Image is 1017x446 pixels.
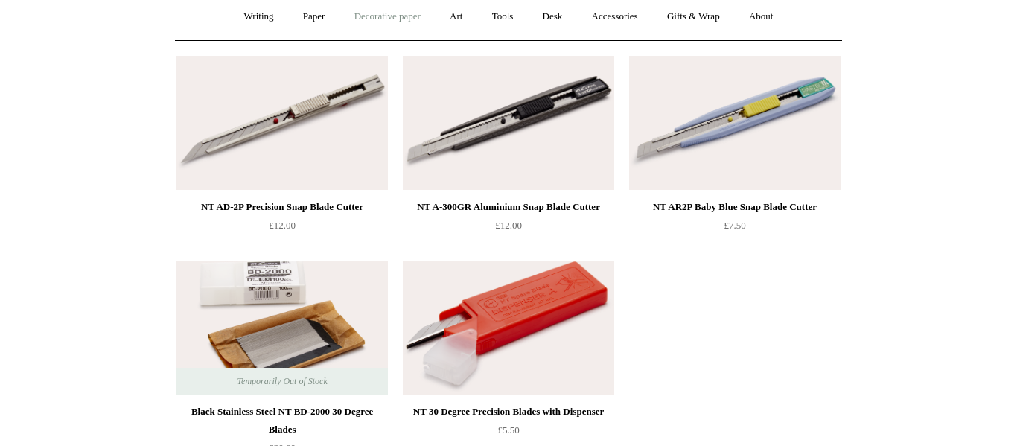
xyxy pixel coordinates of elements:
a: NT AD-2P Precision Snap Blade Cutter NT AD-2P Precision Snap Blade Cutter [176,56,388,190]
div: NT AD-2P Precision Snap Blade Cutter [180,198,384,216]
div: NT A-300GR Aluminium Snap Blade Cutter [407,198,610,216]
a: NT A-300GR Aluminium Snap Blade Cutter £12.00 [403,198,614,259]
img: NT AD-2P Precision Snap Blade Cutter [176,56,388,190]
a: NT AR2P Baby Blue Snap Blade Cutter NT AR2P Baby Blue Snap Blade Cutter [629,56,841,190]
span: Temporarily Out of Stock [222,368,342,395]
div: NT 30 Degree Precision Blades with Dispenser [407,403,610,421]
img: NT AR2P Baby Blue Snap Blade Cutter [629,56,841,190]
span: £5.50 [497,424,519,436]
div: NT AR2P Baby Blue Snap Blade Cutter [633,198,837,216]
span: £12.00 [495,220,522,231]
a: NT AD-2P Precision Snap Blade Cutter £12.00 [176,198,388,259]
img: NT A-300GR Aluminium Snap Blade Cutter [403,56,614,190]
img: NT 30 Degree Precision Blades with Dispenser [403,261,614,395]
a: NT 30 Degree Precision Blades with Dispenser NT 30 Degree Precision Blades with Dispenser [403,261,614,395]
img: Black Stainless Steel NT BD-2000 30 Degree Blades [176,261,388,395]
div: Black Stainless Steel NT BD-2000 30 Degree Blades [180,403,384,439]
a: NT A-300GR Aluminium Snap Blade Cutter NT A-300GR Aluminium Snap Blade Cutter [403,56,614,190]
span: £7.50 [724,220,745,231]
a: Black Stainless Steel NT BD-2000 30 Degree Blades Black Stainless Steel NT BD-2000 30 Degree Blad... [176,261,388,395]
a: NT AR2P Baby Blue Snap Blade Cutter £7.50 [629,198,841,259]
span: £12.00 [269,220,296,231]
